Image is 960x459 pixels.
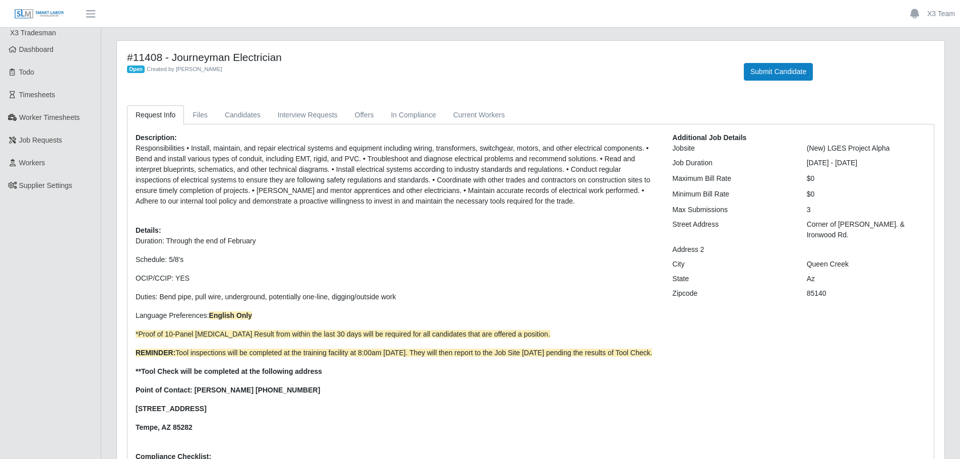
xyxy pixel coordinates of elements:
a: In Compliance [382,105,445,125]
b: Details: [136,226,161,234]
a: Request Info [127,105,184,125]
strong: [STREET_ADDRESS] [136,405,207,413]
a: Current Workers [444,105,513,125]
span: Created by [PERSON_NAME] [147,66,222,72]
div: Street Address [665,219,799,240]
div: Job Duration [665,158,799,168]
span: Open [127,65,145,74]
a: X3 Team [927,9,955,19]
p: Responsibilities • Install, maintain, and repair electrical systems and equipment including wirin... [136,143,657,207]
img: SLM Logo [14,9,65,20]
p: Duration: Through the end of February [136,236,657,246]
div: 85140 [799,288,933,299]
strong: **Tool Check will be completed at the following address [136,367,322,375]
strong: Tempe, AZ 85282 [136,423,193,431]
p: OCIP/CCIP: YES [136,273,657,284]
div: $0 [799,189,933,200]
span: *Proof of 10-Panel [MEDICAL_DATA] Result from within the last 30 days will be required for all ca... [136,330,550,338]
p: Duties: Bend pipe, pull wire, underground, potentially one-line, digging/outside work [136,292,657,302]
div: State [665,274,799,284]
span: Job Requests [19,136,62,144]
strong: English Only [209,311,252,319]
p: Schedule: 5/8's [136,254,657,265]
span: Todo [19,68,34,76]
b: Description: [136,134,177,142]
div: [DATE] - [DATE] [799,158,933,168]
div: 3 [799,205,933,215]
div: Jobsite [665,143,799,154]
div: Max Submissions [665,205,799,215]
div: $0 [799,173,933,184]
a: Candidates [216,105,269,125]
div: Address 2 [665,244,799,255]
div: Queen Creek [799,259,933,270]
a: Offers [346,105,382,125]
div: Maximum Bill Rate [665,173,799,184]
a: Interview Requests [269,105,346,125]
div: (New) LGES Project Alpha [799,143,933,154]
span: Supplier Settings [19,181,73,189]
div: Zipcode [665,288,799,299]
span: X3 Tradesman [10,29,56,37]
div: City [665,259,799,270]
p: Language Preferences: [136,310,657,321]
div: Minimum Bill Rate [665,189,799,200]
b: Additional Job Details [672,134,746,142]
span: Worker Timesheets [19,113,80,121]
span: Dashboard [19,45,54,53]
div: Corner of [PERSON_NAME]. & Ironwood Rd. [799,219,933,240]
span: Tool inspections will be completed at the training facility at 8:00am [DATE]. They will then repo... [136,349,652,357]
button: Submit Candidate [744,63,813,81]
div: Az [799,274,933,284]
strong: REMINDER: [136,349,175,357]
span: Workers [19,159,45,167]
a: Files [184,105,216,125]
h4: #11408 - Journeyman Electrician [127,51,729,63]
strong: Point of Contact: [PERSON_NAME] [PHONE_NUMBER] [136,386,320,394]
span: Timesheets [19,91,55,99]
